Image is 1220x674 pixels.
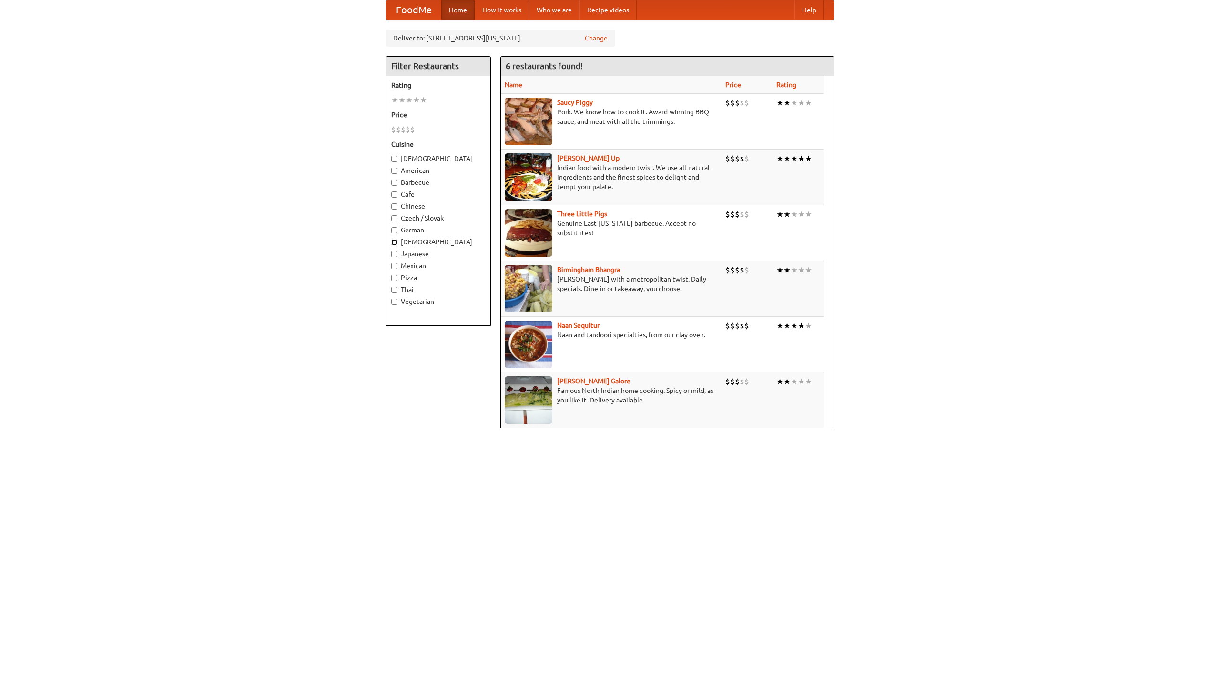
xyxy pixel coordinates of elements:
[579,0,637,20] a: Recipe videos
[791,209,798,220] li: ★
[730,321,735,331] li: $
[441,0,475,20] a: Home
[398,95,406,105] li: ★
[406,124,410,135] li: $
[740,98,744,108] li: $
[805,209,812,220] li: ★
[740,376,744,387] li: $
[776,98,783,108] li: ★
[505,386,718,405] p: Famous North Indian home cooking. Spicy or mild, as you like it. Delivery available.
[391,203,397,210] input: Chinese
[391,156,397,162] input: [DEMOGRAPHIC_DATA]
[798,153,805,164] li: ★
[791,321,798,331] li: ★
[391,166,486,175] label: American
[783,321,791,331] li: ★
[505,321,552,368] img: naansequitur.jpg
[391,237,486,247] label: [DEMOGRAPHIC_DATA]
[391,299,397,305] input: Vegetarian
[744,321,749,331] li: $
[506,61,583,70] ng-pluralize: 6 restaurants found!
[386,57,490,76] h4: Filter Restaurants
[505,209,552,257] img: littlepigs.jpg
[725,209,730,220] li: $
[391,140,486,149] h5: Cuisine
[805,153,812,164] li: ★
[391,191,397,198] input: Cafe
[386,30,615,47] div: Deliver to: [STREET_ADDRESS][US_STATE]
[391,124,396,135] li: $
[391,287,397,293] input: Thai
[783,209,791,220] li: ★
[391,251,397,257] input: Japanese
[725,376,730,387] li: $
[805,376,812,387] li: ★
[401,124,406,135] li: $
[791,98,798,108] li: ★
[798,376,805,387] li: ★
[391,80,486,90] h5: Rating
[410,124,415,135] li: $
[391,110,486,120] h5: Price
[505,274,718,293] p: [PERSON_NAME] with a metropolitan twist. Daily specials. Dine-in or takeaway, you choose.
[391,215,397,221] input: Czech / Slovak
[744,209,749,220] li: $
[783,265,791,275] li: ★
[557,266,620,273] a: Birmingham Bhangra
[391,190,486,199] label: Cafe
[805,98,812,108] li: ★
[413,95,420,105] li: ★
[557,322,600,329] a: Naan Sequitur
[505,163,718,191] p: Indian food with a modern twist. We use all-natural ingredients and the finest spices to delight ...
[776,209,783,220] li: ★
[391,261,486,271] label: Mexican
[505,219,718,238] p: Genuine East [US_STATE] barbecue. Accept no substitutes!
[735,209,740,220] li: $
[396,124,401,135] li: $
[735,265,740,275] li: $
[475,0,529,20] a: How it works
[557,210,607,218] b: Three Little Pigs
[740,265,744,275] li: $
[730,153,735,164] li: $
[783,153,791,164] li: ★
[740,153,744,164] li: $
[557,154,620,162] a: [PERSON_NAME] Up
[391,275,397,281] input: Pizza
[776,81,796,89] a: Rating
[730,265,735,275] li: $
[791,376,798,387] li: ★
[735,321,740,331] li: $
[391,249,486,259] label: Japanese
[585,33,608,43] a: Change
[730,376,735,387] li: $
[730,98,735,108] li: $
[744,265,749,275] li: $
[505,107,718,126] p: Pork. We know how to cook it. Award-winning BBQ sauce, and meat with all the trimmings.
[391,285,486,294] label: Thai
[740,321,744,331] li: $
[783,98,791,108] li: ★
[744,98,749,108] li: $
[505,98,552,145] img: saucy.jpg
[391,225,486,235] label: German
[391,168,397,174] input: American
[735,376,740,387] li: $
[505,81,522,89] a: Name
[529,0,579,20] a: Who we are
[386,0,441,20] a: FoodMe
[557,377,630,385] a: [PERSON_NAME] Galore
[744,153,749,164] li: $
[391,213,486,223] label: Czech / Slovak
[791,153,798,164] li: ★
[391,297,486,306] label: Vegetarian
[391,227,397,233] input: German
[391,273,486,282] label: Pizza
[794,0,824,20] a: Help
[557,99,593,106] a: Saucy Piggy
[798,321,805,331] li: ★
